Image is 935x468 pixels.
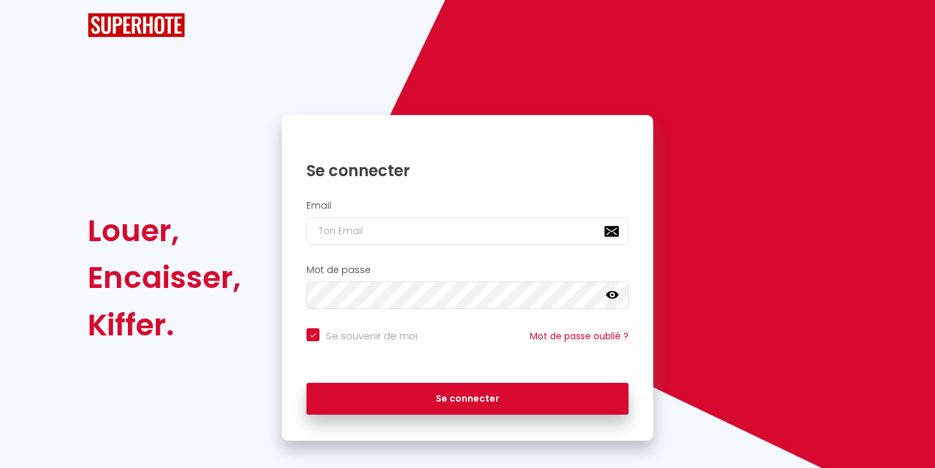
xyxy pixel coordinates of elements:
div: Louer, [88,207,241,254]
h2: Email [306,200,629,211]
div: Encaisser, [88,254,241,301]
a: Mot de passe oublié ? [530,330,629,343]
button: Se connecter [306,383,629,415]
input: Ton Email [306,218,629,245]
img: SuperHote logo [88,13,185,37]
h2: Mot de passe [306,265,629,276]
button: Ouvrir le widget de chat LiveChat [10,5,49,44]
div: Kiffer. [88,302,241,348]
h1: Se connecter [306,161,629,181]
